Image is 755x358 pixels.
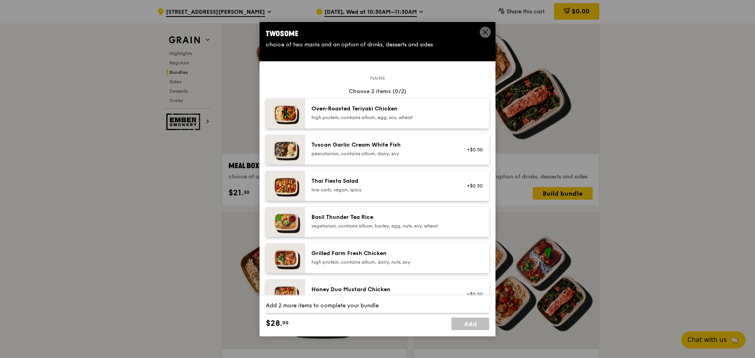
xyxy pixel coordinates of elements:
div: high protein, contains allium, soy, wheat [311,295,453,301]
div: Basil Thunder Tea Rice [311,213,453,221]
div: low carb, vegan, spicy [311,187,453,193]
img: daily_normal_Oven-Roasted_Teriyaki_Chicken__Horizontal_.jpg [266,99,305,129]
div: Honey Duo Mustard Chicken [311,286,453,294]
span: 00 [282,319,289,326]
div: vegetarian, contains allium, barley, egg, nuts, soy, wheat [311,223,453,229]
div: +$0.50 [462,183,483,189]
div: pescatarian, contains allium, dairy, soy [311,151,453,157]
img: daily_normal_Tuscan_Garlic_Cream_White_Fish__Horizontal_.jpg [266,135,305,165]
img: daily_normal_HORZ-Grilled-Farm-Fresh-Chicken.jpg [266,243,305,273]
div: Add 2 more items to complete your bundle [266,302,489,310]
div: Twosome [266,28,489,39]
div: high protein, contains allium, dairy, nuts, soy [311,259,453,265]
div: +$0.50 [462,147,483,153]
div: +$0.50 [462,291,483,297]
div: Grilled Farm Fresh Chicken [311,250,453,257]
a: Add [451,318,489,330]
span: $28. [266,318,282,329]
img: daily_normal_HORZ-Basil-Thunder-Tea-Rice.jpg [266,207,305,237]
img: daily_normal_Thai_Fiesta_Salad__Horizontal_.jpg [266,171,305,201]
div: Thai Fiesta Salad [311,177,453,185]
div: Tuscan Garlic Cream White Fish [311,141,453,149]
div: Choose 2 items (0/2) [266,88,489,95]
div: choice of two mains and an option of drinks, desserts and sides [266,41,489,49]
div: high protein, contains allium, egg, soy, wheat [311,114,453,121]
img: daily_normal_Honey_Duo_Mustard_Chicken__Horizontal_.jpg [266,279,305,309]
div: Oven‑Roasted Teriyaki Chicken [311,105,453,113]
span: Mains [367,75,388,81]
